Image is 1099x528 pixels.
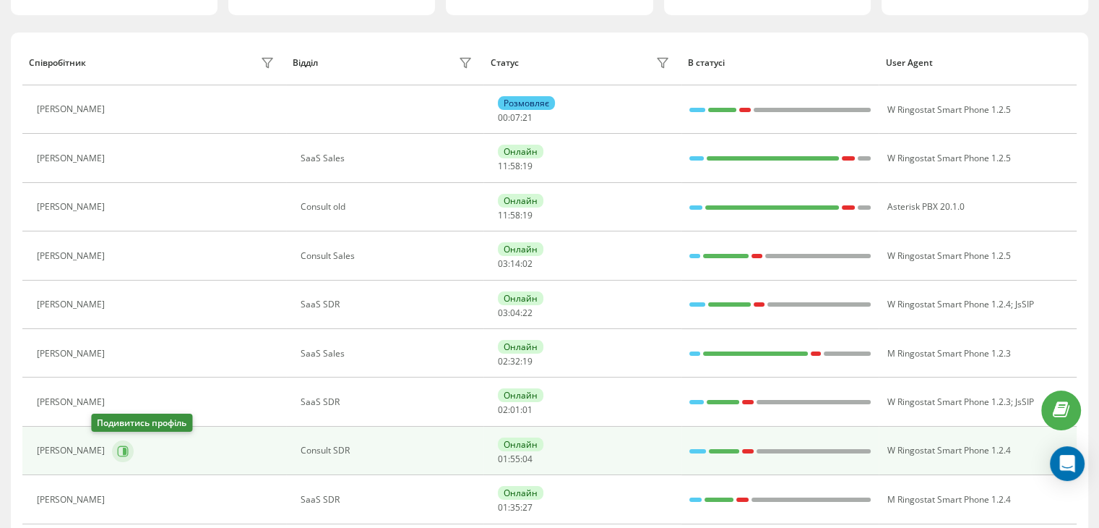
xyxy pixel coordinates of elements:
div: : : [498,308,533,318]
div: Подивитись профіль [91,414,192,432]
span: 03 [498,257,508,270]
div: Статус [491,58,519,68]
span: 32 [510,355,520,367]
div: [PERSON_NAME] [37,202,108,212]
div: : : [498,161,533,171]
span: W Ringostat Smart Phone 1.2.5 [887,250,1010,262]
div: : : [498,259,533,269]
span: 04 [522,453,533,465]
div: Онлайн [498,242,543,256]
div: Онлайн [498,291,543,305]
span: W Ringostat Smart Phone 1.2.5 [887,103,1010,116]
div: [PERSON_NAME] [37,349,108,359]
div: : : [498,454,533,464]
span: Asterisk PBX 20.1.0 [887,200,964,213]
span: JsSIP [1014,298,1033,310]
span: 21 [522,111,533,124]
div: SaaS Sales [301,349,476,359]
div: Consult old [301,202,476,212]
div: SaaS SDR [301,299,476,310]
span: 01 [498,453,508,465]
span: 22 [522,307,533,319]
div: Співробітник [29,58,86,68]
div: [PERSON_NAME] [37,495,108,505]
span: 11 [498,209,508,221]
div: : : [498,405,533,415]
div: : : [498,210,533,221]
div: [PERSON_NAME] [37,251,108,261]
span: 35 [510,501,520,514]
span: W Ringostat Smart Phone 1.2.3 [887,396,1010,408]
div: SaaS SDR [301,397,476,407]
div: [PERSON_NAME] [37,299,108,310]
div: SaaS Sales [301,153,476,163]
div: Consult SDR [301,446,476,456]
span: W Ringostat Smart Phone 1.2.4 [887,298,1010,310]
div: SaaS SDR [301,495,476,505]
div: [PERSON_NAME] [37,104,108,114]
span: 04 [510,307,520,319]
div: [PERSON_NAME] [37,153,108,163]
div: : : [498,357,533,367]
span: 14 [510,257,520,270]
div: Consult Sales [301,251,476,261]
span: W Ringostat Smart Phone 1.2.5 [887,152,1010,164]
span: 19 [522,160,533,172]
span: 02 [522,257,533,270]
div: : : [498,503,533,513]
span: 02 [498,404,508,416]
div: Онлайн [498,145,543,158]
span: 19 [522,355,533,367]
span: 01 [498,501,508,514]
span: 07 [510,111,520,124]
div: Онлайн [498,388,543,402]
span: 02 [498,355,508,367]
span: 55 [510,453,520,465]
span: 01 [510,404,520,416]
div: Онлайн [498,438,543,451]
span: 58 [510,209,520,221]
span: JsSIP [1014,396,1033,408]
span: 27 [522,501,533,514]
div: [PERSON_NAME] [37,397,108,407]
span: M Ringostat Smart Phone 1.2.4 [887,493,1010,506]
span: M Ringostat Smart Phone 1.2.3 [887,347,1010,359]
div: : : [498,113,533,123]
div: Онлайн [498,340,543,354]
div: [PERSON_NAME] [37,446,108,456]
div: Розмовляє [498,96,555,110]
div: Відділ [293,58,318,68]
div: В статусі [688,58,872,68]
span: 01 [522,404,533,416]
div: Онлайн [498,486,543,500]
div: Open Intercom Messenger [1050,446,1085,481]
span: 11 [498,160,508,172]
span: 19 [522,209,533,221]
span: 03 [498,307,508,319]
div: User Agent [886,58,1070,68]
span: 58 [510,160,520,172]
div: Онлайн [498,194,543,208]
span: W Ringostat Smart Phone 1.2.4 [887,444,1010,456]
span: 00 [498,111,508,124]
